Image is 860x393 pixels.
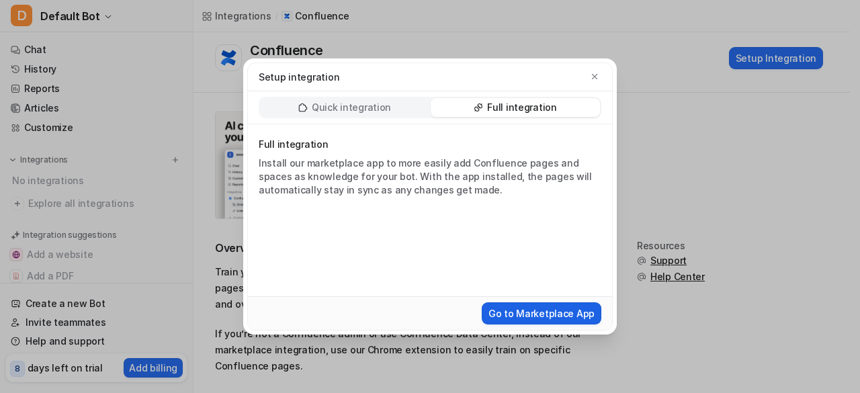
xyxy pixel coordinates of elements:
[487,101,557,114] p: Full integration
[259,138,601,151] p: Full integration
[259,70,339,84] p: Setup integration
[482,302,601,324] button: Go to Marketplace App
[312,101,391,114] p: Quick integration
[259,157,601,197] p: Install our marketplace app to more easily add Confluence pages and spaces as knowledge for your ...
